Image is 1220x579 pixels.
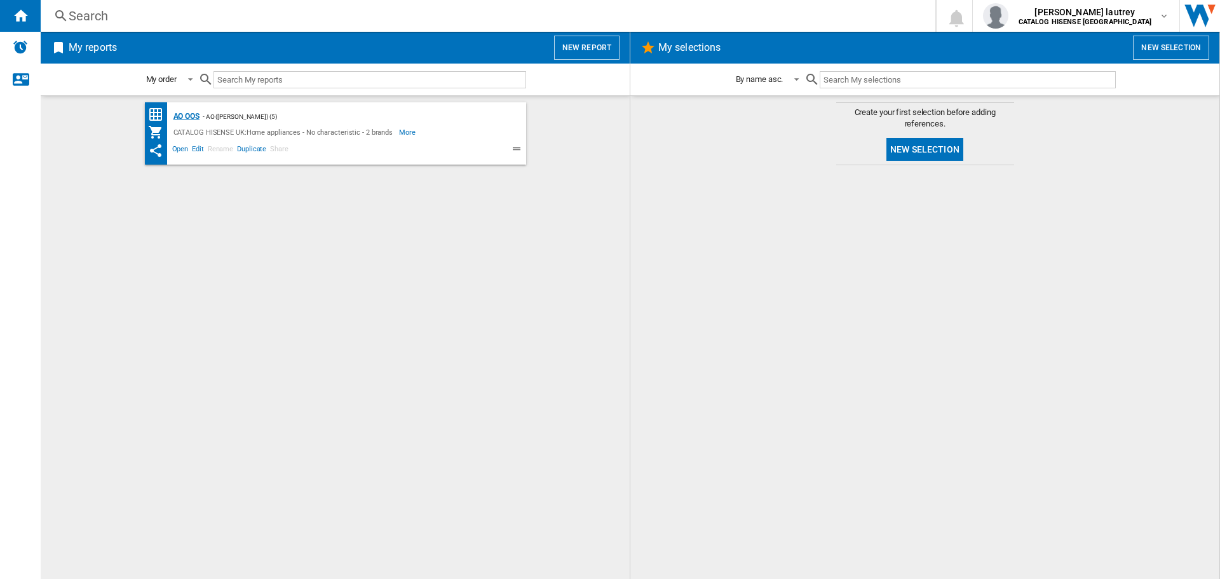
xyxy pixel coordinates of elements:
button: New selection [1133,36,1209,60]
img: alerts-logo.svg [13,39,28,55]
span: Share [268,143,290,158]
img: profile.jpg [983,3,1008,29]
ng-md-icon: This report has been shared with you [148,143,163,158]
span: [PERSON_NAME] lautrey [1019,6,1152,18]
div: CATALOG HISENSE UK:Home appliances - No characteristic - 2 brands [170,125,400,140]
div: Search [69,7,902,25]
button: New selection [886,138,963,161]
span: Duplicate [235,143,268,158]
span: Create your first selection before adding references. [836,107,1014,130]
b: CATALOG HISENSE [GEOGRAPHIC_DATA] [1019,18,1152,26]
div: My Assortment [148,125,170,140]
span: Open [170,143,191,158]
div: AO OOS [170,109,200,125]
button: New report [554,36,620,60]
span: More [399,125,417,140]
input: Search My reports [213,71,526,88]
div: By name asc. [736,74,783,84]
span: Rename [206,143,235,158]
h2: My selections [656,36,723,60]
span: Edit [190,143,206,158]
input: Search My selections [820,71,1115,88]
div: - AO ([PERSON_NAME]) (5) [200,109,501,125]
h2: My reports [66,36,119,60]
div: My order [146,74,177,84]
div: Price Matrix [148,107,170,123]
